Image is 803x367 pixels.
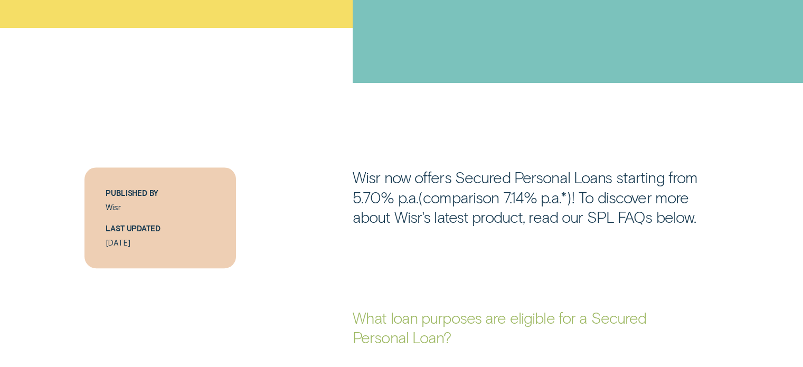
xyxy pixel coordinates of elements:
p: [DATE] [106,238,215,248]
h5: Last Updated [106,224,215,234]
a: Wisr [106,203,120,212]
p: Wisr now offers Secured Personal Loans starting from 5.70% p.a.(comparison 7.14% p.a.*)! To disco... [353,167,719,227]
strong: What loan purposes are eligible for a Secured Personal Loan? [353,308,646,346]
h5: Published By [106,189,215,199]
